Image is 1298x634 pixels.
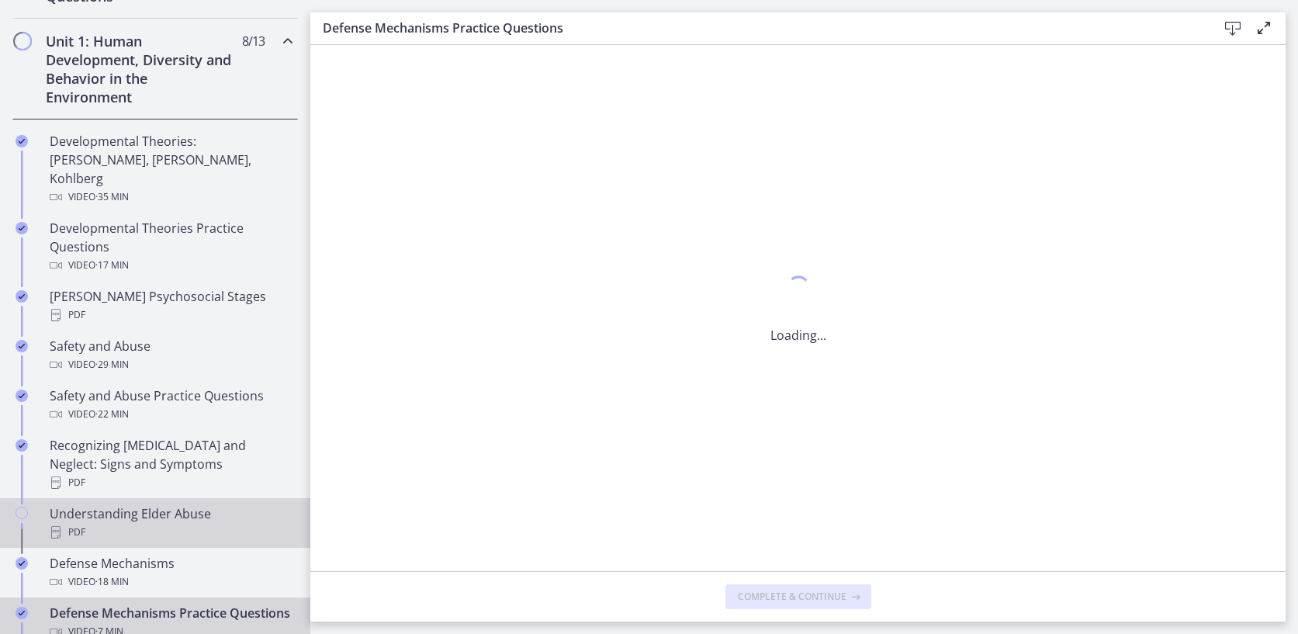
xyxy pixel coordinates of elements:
div: 1 [770,272,826,307]
span: · 29 min [95,355,129,374]
div: PDF [50,306,292,324]
i: Completed [16,439,28,452]
div: Video [50,573,292,591]
i: Completed [16,607,28,619]
div: [PERSON_NAME] Psychosocial Stages [50,287,292,324]
div: Understanding Elder Abuse [50,504,292,542]
div: Video [50,355,292,374]
span: · 18 min [95,573,129,591]
p: Loading... [770,326,826,345]
i: Completed [16,135,28,147]
div: Developmental Theories: [PERSON_NAME], [PERSON_NAME], Kohlberg [50,132,292,206]
div: Safety and Abuse Practice Questions [50,386,292,424]
div: Developmental Theories Practice Questions [50,219,292,275]
h3: Defense Mechanisms Practice Questions [323,19,1192,37]
div: Video [50,256,292,275]
div: Video [50,188,292,206]
span: 8 / 13 [242,32,265,50]
i: Completed [16,557,28,570]
span: · 22 min [95,405,129,424]
i: Completed [16,390,28,402]
span: · 17 min [95,256,129,275]
button: Complete & continue [725,584,871,609]
div: Video [50,405,292,424]
div: Defense Mechanisms [50,554,292,591]
span: · 35 min [95,188,129,206]
span: Complete & continue [738,591,846,603]
i: Completed [16,340,28,352]
div: Recognizing [MEDICAL_DATA] and Neglect: Signs and Symptoms [50,436,292,492]
div: PDF [50,473,292,492]
div: Safety and Abuse [50,337,292,374]
h2: Unit 1: Human Development, Diversity and Behavior in the Environment [46,32,235,106]
i: Completed [16,290,28,303]
i: Completed [16,222,28,234]
div: PDF [50,523,292,542]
